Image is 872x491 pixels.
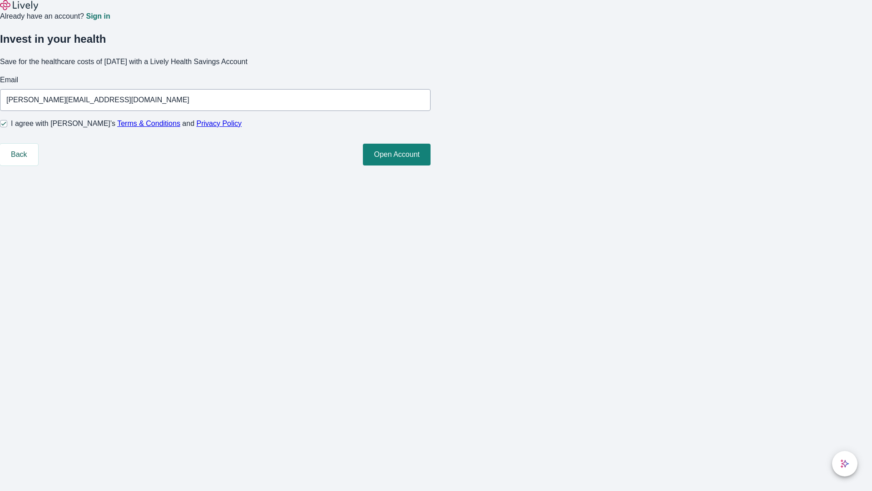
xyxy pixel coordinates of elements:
button: chat [832,451,857,476]
button: Open Account [363,144,431,165]
span: I agree with [PERSON_NAME]’s and [11,118,242,129]
a: Privacy Policy [197,120,242,127]
svg: Lively AI Assistant [840,459,849,468]
a: Terms & Conditions [117,120,180,127]
a: Sign in [86,13,110,20]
